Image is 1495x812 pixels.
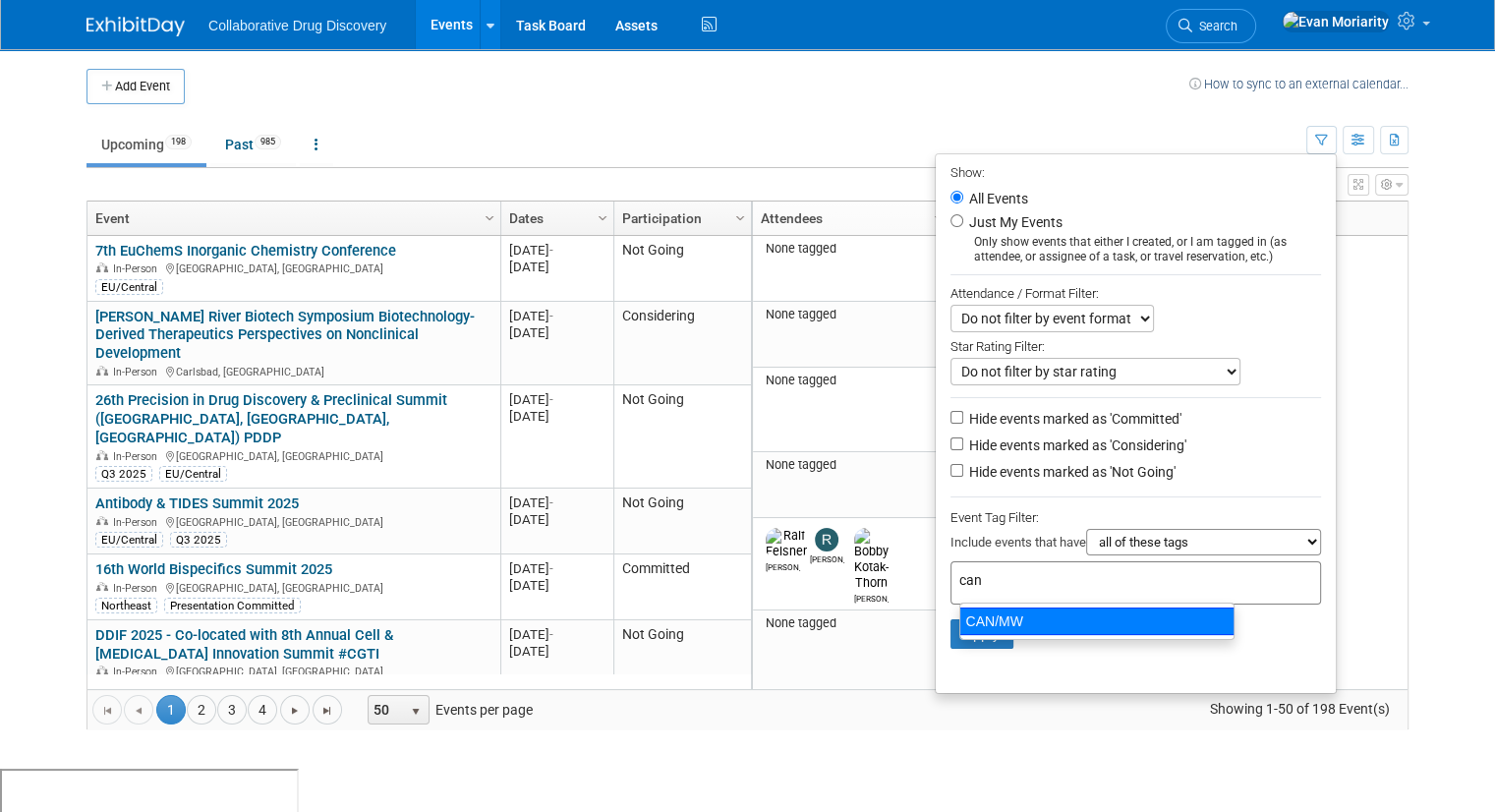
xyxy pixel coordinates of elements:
a: 16th World Bispecifics Summit 2025 [95,560,332,578]
div: Include events that have [950,529,1321,561]
a: 3 [217,695,247,725]
span: - [549,309,553,323]
img: In-Person Event [96,666,108,675]
div: EU/Central [95,279,163,295]
span: In-Person [113,516,163,529]
a: Event [95,202,488,235]
span: Column Settings [595,210,610,226]
span: In-Person [113,582,163,595]
span: Column Settings [931,210,947,226]
div: [GEOGRAPHIC_DATA], [GEOGRAPHIC_DATA] [95,447,491,464]
div: None tagged [761,457,943,473]
td: Not Going [613,620,751,705]
div: Star Rating Filter: [950,332,1321,358]
td: Not Going [613,489,751,554]
span: Go to the previous page [131,703,146,719]
label: Hide events marked as 'Not Going' [965,462,1176,482]
a: 4 [248,695,277,725]
div: [GEOGRAPHIC_DATA], [GEOGRAPHIC_DATA] [95,260,491,276]
a: DDIF 2025 - Co-located with 8th Annual Cell & [MEDICAL_DATA] Innovation Summit #CGTI [95,626,393,663]
a: How to sync to an external calendar... [1189,77,1409,91]
div: [DATE] [509,308,604,324]
span: Go to the next page [287,703,303,719]
div: [DATE] [509,324,604,341]
a: Attendees [761,202,937,235]
span: 198 [165,135,192,149]
span: Column Settings [482,210,497,226]
div: None tagged [761,615,943,631]
span: - [549,561,553,576]
button: Apply [950,619,1013,649]
span: Go to the last page [319,703,335,719]
button: Add Event [86,69,185,104]
div: [DATE] [509,242,604,259]
div: [DATE] [509,391,604,408]
img: Bobby Kotak-Thorn [854,528,889,591]
span: Showing 1-50 of 198 Event(s) [1191,695,1408,723]
div: [GEOGRAPHIC_DATA], [GEOGRAPHIC_DATA] [95,513,491,530]
span: Column Settings [732,210,748,226]
span: Search [1192,19,1237,33]
a: Column Settings [593,202,614,231]
div: CAN/MW [959,608,1235,635]
input: Type tag and hit enter [959,570,1235,590]
div: Bobby Kotak-Thorn [854,591,889,604]
img: In-Person Event [96,366,108,376]
div: [GEOGRAPHIC_DATA], [GEOGRAPHIC_DATA] [95,579,491,596]
a: Antibody & TIDES Summit 2025 [95,494,299,512]
img: In-Person Event [96,450,108,460]
img: In-Person Event [96,516,108,526]
a: 7th EuChemS Inorganic Chemistry Conference [95,242,396,260]
span: - [549,392,553,407]
a: Search [1166,9,1256,43]
div: Event Tag Filter: [950,506,1321,529]
a: Go to the first page [92,695,122,725]
div: Q3 2025 [95,466,152,482]
div: Northeast [95,598,157,613]
label: Hide events marked as 'Committed' [965,409,1181,429]
div: [DATE] [509,560,604,577]
span: Go to the first page [99,703,115,719]
img: In-Person Event [96,582,108,592]
span: In-Person [113,450,163,463]
td: Committed [613,554,751,620]
a: Dates [509,202,601,235]
a: 26th Precision in Drug Discovery & Preclinical Summit ([GEOGRAPHIC_DATA], [GEOGRAPHIC_DATA], [GEO... [95,391,447,446]
div: None tagged [761,373,943,388]
div: Carlsbad, [GEOGRAPHIC_DATA] [95,363,491,379]
div: [DATE] [509,626,604,643]
div: Show: [950,159,1321,184]
div: EU/Central [95,532,163,548]
a: Go to the last page [313,695,342,725]
span: select [408,704,424,720]
div: None tagged [761,241,943,257]
span: 50 [369,696,402,724]
div: Only show events that either I created, or I am tagged in (as attendee, or assignee of a task, or... [950,235,1321,264]
span: In-Person [113,262,163,275]
div: Ralf Felsner [766,559,800,572]
div: [DATE] [509,259,604,275]
img: Evan Moriarity [1282,11,1390,32]
div: EU/Central [159,466,227,482]
div: [DATE] [509,408,604,425]
label: Just My Events [965,212,1063,232]
div: [DATE] [509,643,604,660]
span: 1 [156,695,186,725]
td: Not Going [613,385,751,489]
span: - [549,495,553,510]
a: Go to the previous page [124,695,153,725]
a: Column Settings [929,202,950,231]
a: Upcoming198 [86,126,206,163]
div: Q3 2025 [170,532,227,548]
div: Ryan Censullo [810,551,844,564]
span: Events per page [343,695,552,725]
a: Participation [622,202,738,235]
td: Not Going [613,236,751,302]
a: Go to the next page [280,695,310,725]
span: In-Person [113,366,163,378]
td: Considering [613,302,751,385]
a: 2 [187,695,216,725]
span: - [549,627,553,642]
span: Collaborative Drug Discovery [208,18,386,33]
span: In-Person [113,666,163,678]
